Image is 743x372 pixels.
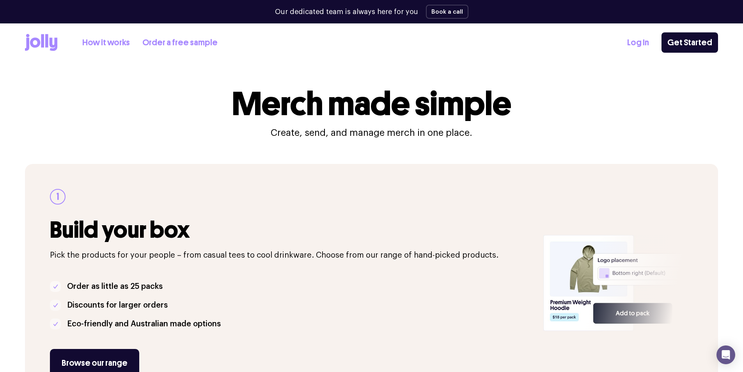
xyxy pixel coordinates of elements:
h3: Build your box [50,217,534,243]
p: Discounts for larger orders [67,299,168,311]
div: Open Intercom Messenger [716,345,735,364]
p: Pick the products for your people – from casual tees to cool drinkware. Choose from our range of ... [50,249,534,262]
p: Create, send, and manage merch in one place. [271,126,472,139]
h1: Merch made simple [232,87,511,120]
a: How it works [82,36,130,49]
a: Order a free sample [142,36,218,49]
p: Our dedicated team is always here for you [275,7,418,17]
p: Eco-friendly and Australian made options [67,318,221,330]
div: 1 [50,189,66,205]
a: Log In [627,36,649,49]
p: Order as little as 25 packs [67,280,163,293]
a: Get Started [661,32,718,53]
button: Book a call [426,5,468,19]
